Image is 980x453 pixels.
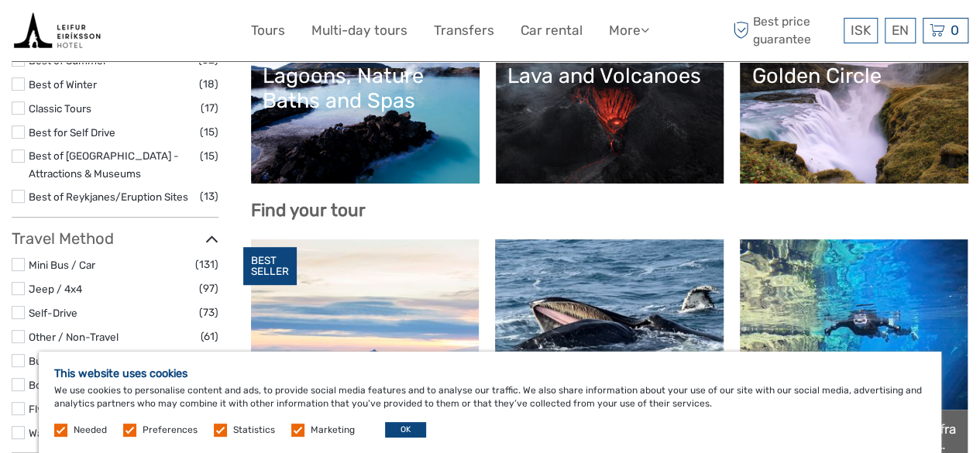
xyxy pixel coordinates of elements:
[29,102,91,115] a: Classic Tours
[201,328,218,345] span: (61)
[29,78,97,91] a: Best of Winter
[143,424,198,437] label: Preferences
[199,280,218,297] span: (97)
[751,63,957,172] a: Golden Circle
[12,229,218,248] h3: Travel Method
[200,147,218,165] span: (15)
[243,247,297,286] div: BEST SELLER
[251,200,366,221] b: Find your tour
[263,63,468,172] a: Lagoons, Nature Baths and Spas
[200,187,218,205] span: (13)
[74,424,107,437] label: Needed
[311,19,407,42] a: Multi-day tours
[29,403,57,415] a: Flying
[29,126,115,139] a: Best for Self Drive
[29,283,82,295] a: Jeep / 4x4
[729,13,840,47] span: Best price guarantee
[200,123,218,141] span: (15)
[201,99,218,117] span: (17)
[434,19,494,42] a: Transfers
[29,331,119,343] a: Other / Non-Travel
[39,352,941,453] div: We use cookies to personalise content and ads, to provide social media features and to analyse ou...
[507,63,713,172] a: Lava and Volcanoes
[29,427,65,439] a: Walking
[885,18,916,43] div: EN
[54,367,926,380] h5: This website uses cookies
[521,19,583,42] a: Car rental
[609,19,649,42] a: More
[195,256,218,273] span: (131)
[199,304,218,321] span: (73)
[12,12,102,50] img: Book tours and activities with live availability from the tour operators in Iceland that we have ...
[29,149,179,180] a: Best of [GEOGRAPHIC_DATA] - Attractions & Museums
[29,259,95,271] a: Mini Bus / Car
[311,424,355,437] label: Marketing
[29,355,47,367] a: Bus
[29,379,51,391] a: Boat
[507,63,713,88] div: Lava and Volcanoes
[233,424,275,437] label: Statistics
[29,190,188,203] a: Best of Reykjanes/Eruption Sites
[948,22,961,38] span: 0
[263,63,468,114] div: Lagoons, Nature Baths and Spas
[251,19,285,42] a: Tours
[385,422,426,438] button: OK
[199,75,218,93] span: (18)
[751,63,957,88] div: Golden Circle
[29,307,77,319] a: Self-Drive
[851,22,871,38] span: ISK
